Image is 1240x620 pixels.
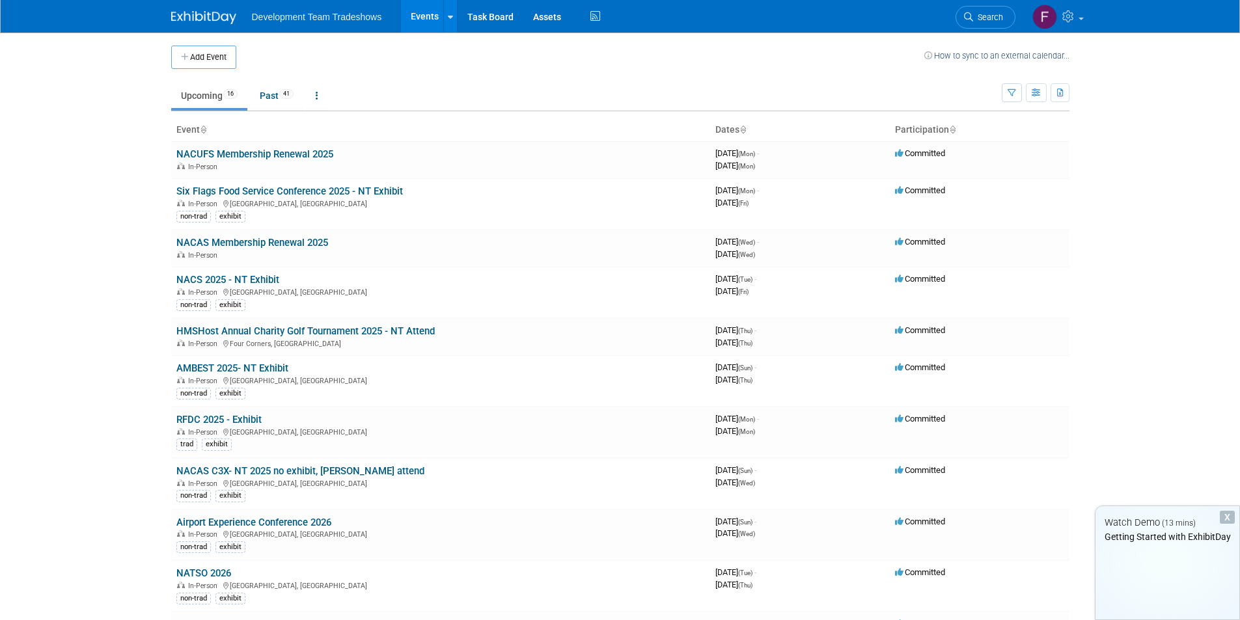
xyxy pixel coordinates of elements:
span: In-Person [188,582,221,590]
a: Past41 [250,83,303,108]
div: [GEOGRAPHIC_DATA], [GEOGRAPHIC_DATA] [176,375,705,385]
img: In-Person Event [177,530,185,537]
div: non-trad [176,299,211,311]
span: [DATE] [715,286,749,296]
span: In-Person [188,251,221,260]
div: [GEOGRAPHIC_DATA], [GEOGRAPHIC_DATA] [176,528,705,539]
div: exhibit [215,211,245,222]
span: - [754,517,756,526]
span: [DATE] [715,198,749,208]
span: Committed [895,237,945,247]
span: (Tue) [738,276,752,283]
a: Sort by Event Name [200,124,206,135]
img: In-Person Event [177,251,185,258]
img: In-Person Event [177,340,185,346]
div: exhibit [215,490,245,502]
span: - [754,325,756,335]
span: (Wed) [738,530,755,537]
div: Watch Demo [1095,516,1239,530]
div: non-trad [176,211,211,222]
span: - [757,414,759,424]
img: In-Person Event [177,288,185,295]
div: non-trad [176,593,211,604]
span: In-Person [188,200,221,208]
a: RFDC 2025 - Exhibit [176,414,262,425]
span: [DATE] [715,478,755,487]
span: Committed [895,148,945,158]
div: Four Corners, [GEOGRAPHIC_DATA] [176,338,705,348]
span: Committed [895,362,945,372]
span: In-Person [188,479,221,488]
span: Committed [895,517,945,526]
span: (Wed) [738,239,755,246]
a: Six Flags Food Service Conference 2025 - NT Exhibit [176,185,403,197]
div: [GEOGRAPHIC_DATA], [GEOGRAPHIC_DATA] [176,426,705,437]
a: NATSO 2026 [176,567,231,579]
a: NACAS Membership Renewal 2025 [176,237,328,249]
span: [DATE] [715,161,755,170]
span: Committed [895,465,945,475]
span: 41 [279,89,294,99]
span: (Sun) [738,364,752,371]
div: [GEOGRAPHIC_DATA], [GEOGRAPHIC_DATA] [176,478,705,488]
div: Dismiss [1220,511,1235,524]
span: Committed [895,414,945,424]
div: trad [176,438,197,450]
span: [DATE] [715,517,756,526]
div: non-trad [176,490,211,502]
span: (Thu) [738,582,752,589]
div: [GEOGRAPHIC_DATA], [GEOGRAPHIC_DATA] [176,286,705,297]
div: [GEOGRAPHIC_DATA], [GEOGRAPHIC_DATA] [176,580,705,590]
a: Sort by Start Date [739,124,746,135]
span: [DATE] [715,249,755,259]
span: [DATE] [715,325,756,335]
span: In-Person [188,530,221,539]
span: [DATE] [715,528,755,538]
span: [DATE] [715,237,759,247]
img: In-Person Event [177,163,185,169]
img: In-Person Event [177,200,185,206]
span: - [757,148,759,158]
span: In-Person [188,163,221,171]
div: non-trad [176,388,211,399]
span: [DATE] [715,580,752,589]
span: In-Person [188,377,221,385]
span: (Wed) [738,251,755,258]
span: [DATE] [715,465,756,475]
th: Participation [890,119,1069,141]
span: [DATE] [715,362,756,372]
span: [DATE] [715,567,756,577]
img: Frnk Gonzales [1032,5,1057,29]
span: In-Person [188,428,221,437]
span: (Tue) [738,569,752,576]
span: (Sun) [738,467,752,474]
th: Dates [710,119,890,141]
span: In-Person [188,288,221,297]
span: - [757,185,759,195]
span: (Wed) [738,479,755,487]
div: Getting Started with ExhibitDay [1095,530,1239,543]
span: [DATE] [715,375,752,384]
span: - [754,274,756,284]
img: In-Person Event [177,479,185,486]
th: Event [171,119,710,141]
a: Upcoming16 [171,83,247,108]
span: Committed [895,185,945,195]
span: (Mon) [738,416,755,423]
a: Sort by Participation Type [949,124,956,135]
span: (Thu) [738,327,752,334]
span: [DATE] [715,148,759,158]
img: In-Person Event [177,582,185,588]
a: NACAS C3X- NT 2025 no exhibit, [PERSON_NAME] attend [176,465,424,477]
span: - [754,567,756,577]
div: exhibit [215,299,245,311]
span: Search [973,12,1003,22]
span: In-Person [188,340,221,348]
span: (13 mins) [1162,519,1196,528]
div: exhibit [215,388,245,399]
a: AMBEST 2025- NT Exhibit [176,362,288,374]
div: exhibit [215,593,245,604]
span: [DATE] [715,274,756,284]
div: exhibit [202,438,232,450]
button: Add Event [171,46,236,69]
